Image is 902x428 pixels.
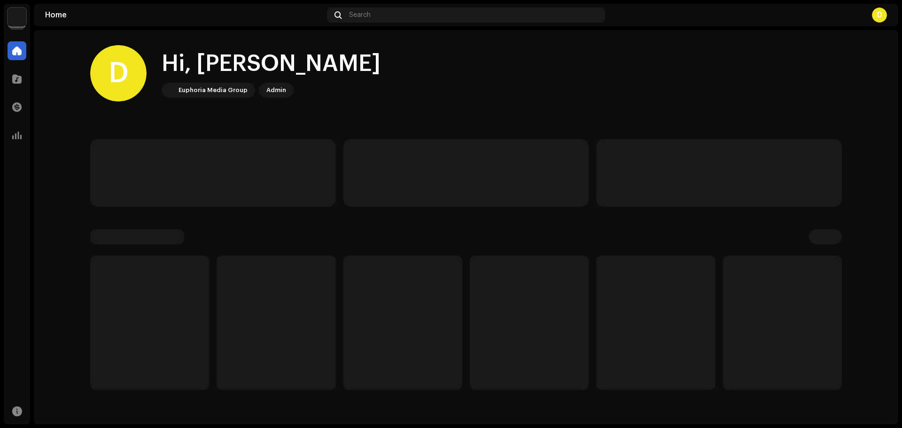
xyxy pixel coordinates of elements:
[266,85,286,96] div: Admin
[872,8,887,23] div: D
[163,85,175,96] img: de0d2825-999c-4937-b35a-9adca56ee094
[179,85,248,96] div: Euphoria Media Group
[45,11,323,19] div: Home
[8,8,26,26] img: de0d2825-999c-4937-b35a-9adca56ee094
[90,45,147,101] div: D
[349,11,371,19] span: Search
[162,49,381,79] div: Hi, [PERSON_NAME]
